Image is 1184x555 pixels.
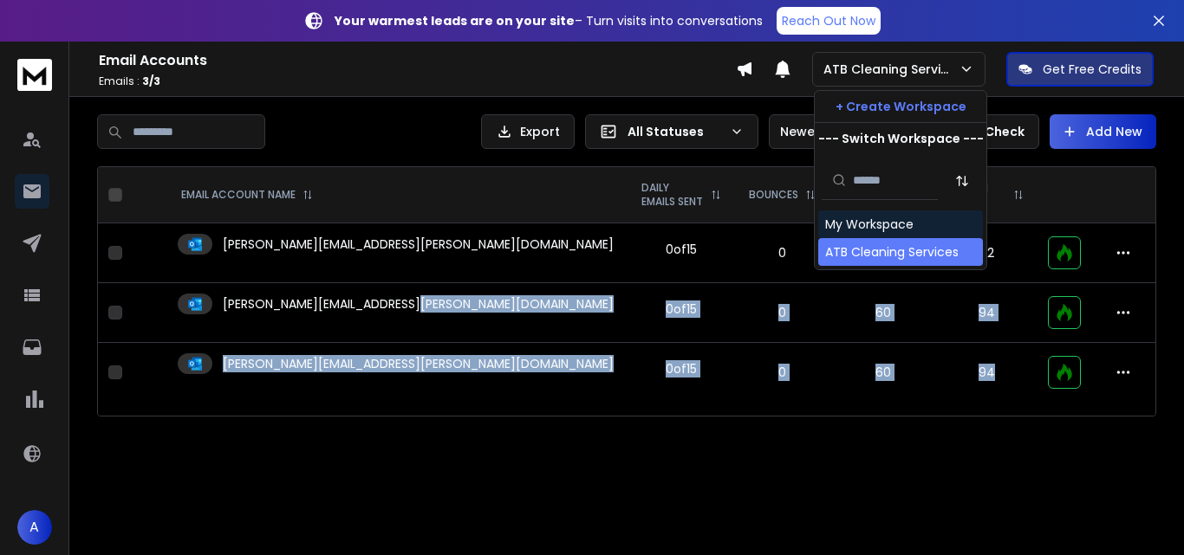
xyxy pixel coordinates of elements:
button: A [17,510,52,545]
p: [PERSON_NAME][EMAIL_ADDRESS][PERSON_NAME][DOMAIN_NAME] [223,295,614,313]
p: – Turn visits into conversations [335,12,763,29]
strong: Your warmest leads are on your site [335,12,575,29]
td: 60 [829,343,937,403]
p: Get Free Credits [1043,61,1142,78]
p: 0 [745,364,819,381]
div: 0 of 15 [666,360,697,378]
p: [PERSON_NAME][EMAIL_ADDRESS][PERSON_NAME][DOMAIN_NAME] [223,236,614,253]
div: ATB Cleaning Services [825,243,959,261]
p: BOUNCES [749,188,798,202]
div: EMAIL ACCOUNT NAME [181,188,313,202]
p: DAILY EMAILS SENT [641,181,704,209]
button: Sort by Sort A-Z [945,164,979,198]
p: + Create Workspace [836,98,966,115]
button: + Create Workspace [815,91,986,122]
div: 0 of 15 [666,300,697,318]
h1: Email Accounts [99,50,736,71]
span: 3 / 3 [142,74,160,88]
p: 0 [745,244,819,261]
div: My Workspace [825,216,914,233]
button: Add New [1050,114,1156,149]
a: Reach Out Now [777,7,881,35]
img: logo [17,59,52,91]
p: 0 [745,304,819,321]
td: 60 [829,283,937,343]
td: 94 [937,343,1038,403]
p: ATB Cleaning Services [823,61,959,78]
button: Get Free Credits [1006,52,1154,87]
td: 94 [937,283,1038,343]
div: 0 of 15 [666,241,697,258]
button: Newest [769,114,881,149]
p: All Statuses [628,123,723,140]
p: --- Switch Workspace --- [818,130,984,147]
button: Export [481,114,575,149]
p: [PERSON_NAME][EMAIL_ADDRESS][PERSON_NAME][DOMAIN_NAME] [223,355,614,372]
p: Reach Out Now [782,12,875,29]
p: Emails : [99,74,736,88]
